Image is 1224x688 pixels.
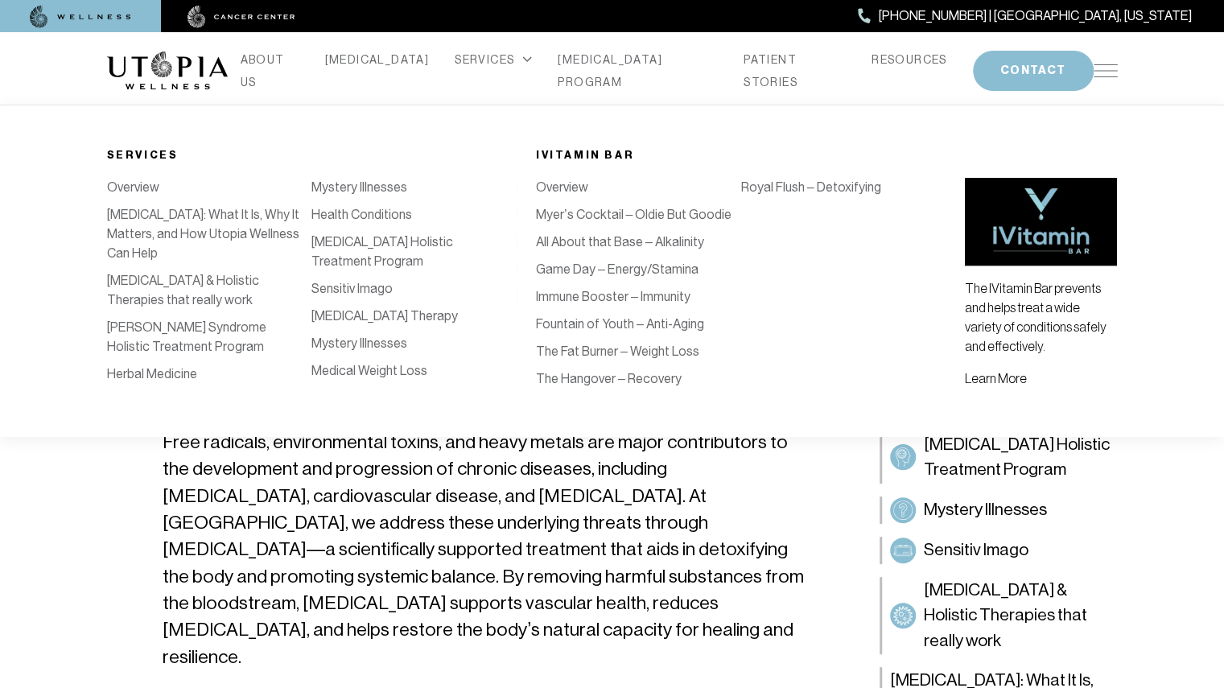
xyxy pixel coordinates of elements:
a: Mystery Illnesses [311,179,407,195]
a: [MEDICAL_DATA] [517,262,613,277]
a: Mystery IllnessesMystery Illnesses [880,496,1118,524]
a: Long COVID & Holistic Therapies that really work[MEDICAL_DATA] & Holistic Therapies that really work [880,577,1118,655]
img: Dementia Holistic Treatment Program [893,447,913,467]
p: The IVitamin Bar prevents and helps treat a wide variety of conditions safely and effectively. [965,278,1117,356]
img: logo [107,51,228,90]
img: vitamin bar [965,178,1117,266]
a: [MEDICAL_DATA] & Holistic Therapies that really work [107,273,259,307]
a: [MEDICAL_DATA]: What It Is, Why It Matters, and How Utopia Wellness Can Help [107,207,299,261]
span: Sensitiv Imago [924,538,1028,563]
a: Overview [107,179,159,195]
img: Mystery Illnesses [893,501,913,520]
a: RESOURCES [872,48,947,71]
a: IV Vitamin Therapy [517,179,621,195]
img: cancer center [188,6,295,28]
a: Medical Weight Loss [311,363,427,378]
a: [MEDICAL_DATA] Holistic Treatment Program [311,234,453,269]
span: Mystery Illnesses [924,497,1047,523]
div: SERVICES [455,48,532,71]
a: Myer’s Cocktail – Oldie But Goodie [536,207,732,222]
a: [PHONE_NUMBER] | [GEOGRAPHIC_DATA], [US_STATE] [858,6,1192,27]
a: ABOUT US [241,48,299,93]
a: Overview [536,179,588,195]
button: CONTACT [973,51,1094,91]
a: Fountain of Youth – Anti-Aging [536,316,704,332]
a: Royal Flush – Detoxifying [740,179,880,195]
a: [MEDICAL_DATA] Therapy [311,308,458,323]
img: icon-hamburger [1094,64,1118,77]
a: Herbal Medicine [107,366,197,381]
a: Sensitiv ImagoSensitiv Imago [880,537,1118,564]
p: Free radicals, environmental toxins, and heavy metals are major contributors to the development a... [163,429,804,670]
a: Mystery Illnesses [311,336,407,351]
span: [MEDICAL_DATA] Holistic Treatment Program [924,432,1110,483]
a: [PERSON_NAME] Syndrome Holistic Treatment Program [107,319,266,354]
a: [MEDICAL_DATA] [325,48,430,71]
img: wellness [30,6,131,28]
div: Services [107,146,517,165]
a: Immune Booster – Immunity [536,289,690,304]
a: [MEDICAL_DATA] PROGRAM [558,48,718,93]
a: Sensitiv Imago [311,281,393,296]
div: iVitamin Bar [536,146,946,165]
a: The Hangover – Recovery [536,371,682,386]
a: Detoxification [517,207,596,222]
span: [MEDICAL_DATA] & Holistic Therapies that really work [924,578,1110,654]
a: Health Conditions [311,207,412,222]
a: The Fat Burner – Weight Loss [536,344,699,359]
a: PATIENT STORIES [744,48,846,93]
a: [MEDICAL_DATA] [517,234,613,249]
a: Game Day – Energy/Stamina [536,262,699,277]
a: Bio-Identical Hormones [517,289,649,304]
span: [PHONE_NUMBER] | [GEOGRAPHIC_DATA], [US_STATE] [879,6,1192,27]
img: Long COVID & Holistic Therapies that really work [893,606,913,625]
a: Dementia Holistic Treatment Program[MEDICAL_DATA] Holistic Treatment Program [880,431,1118,484]
a: All About that Base – Alkalinity [536,234,704,249]
img: Sensitiv Imago [893,541,913,560]
a: Learn More [965,371,1027,385]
